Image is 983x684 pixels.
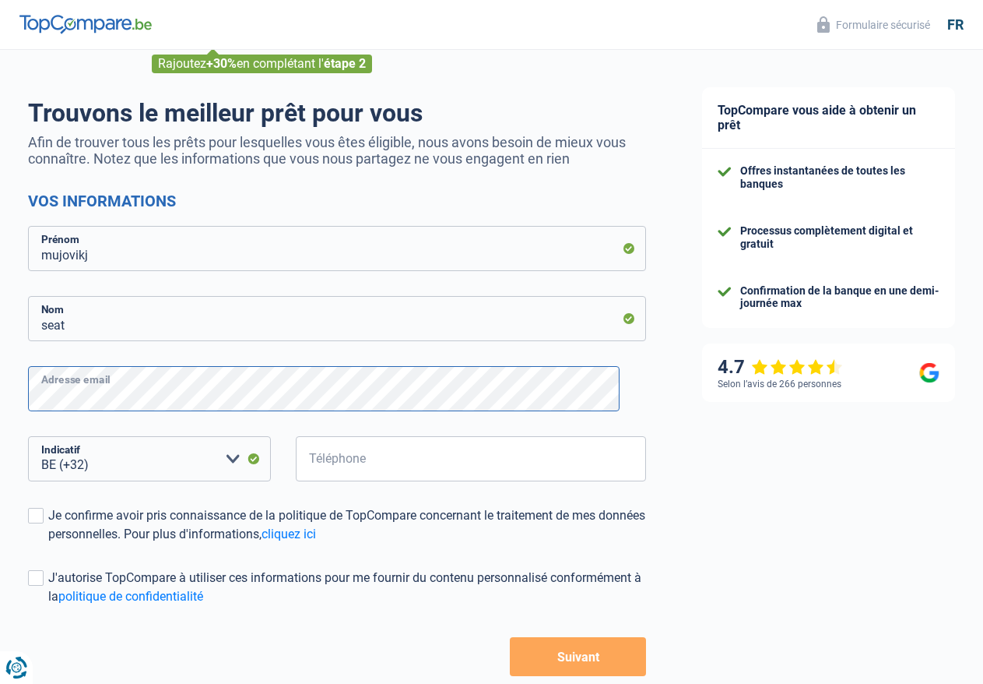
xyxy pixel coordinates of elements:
span: étape 2 [324,56,366,71]
button: Formulaire sécurisé [808,12,939,37]
button: Suivant [510,637,646,676]
div: Rajoutez en complétant l' [152,55,372,73]
h1: Trouvons le meilleur prêt pour vous [28,98,646,128]
div: Je confirme avoir pris connaissance de la politique de TopCompare concernant le traitement de mes... [48,506,646,544]
div: Selon l’avis de 266 personnes [718,379,841,390]
div: J'autorise TopCompare à utiliser ces informations pour me fournir du contenu personnalisé conform... [48,569,646,606]
div: TopCompare vous aide à obtenir un prêt [702,87,955,149]
input: 401020304 [296,436,646,481]
h2: Vos informations [28,192,646,210]
span: +30% [206,56,237,71]
p: Afin de trouver tous les prêts pour lesquelles vous êtes éligible, nous avons besoin de mieux vou... [28,134,646,167]
div: Confirmation de la banque en une demi-journée max [740,284,939,311]
div: fr [947,16,964,33]
a: cliquez ici [262,527,316,541]
div: Processus complètement digital et gratuit [740,224,939,251]
div: Offres instantanées de toutes les banques [740,164,939,191]
img: TopCompare Logo [19,15,152,33]
div: 4.7 [718,356,843,379]
img: Advertisement [4,614,5,615]
a: politique de confidentialité [58,589,203,604]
